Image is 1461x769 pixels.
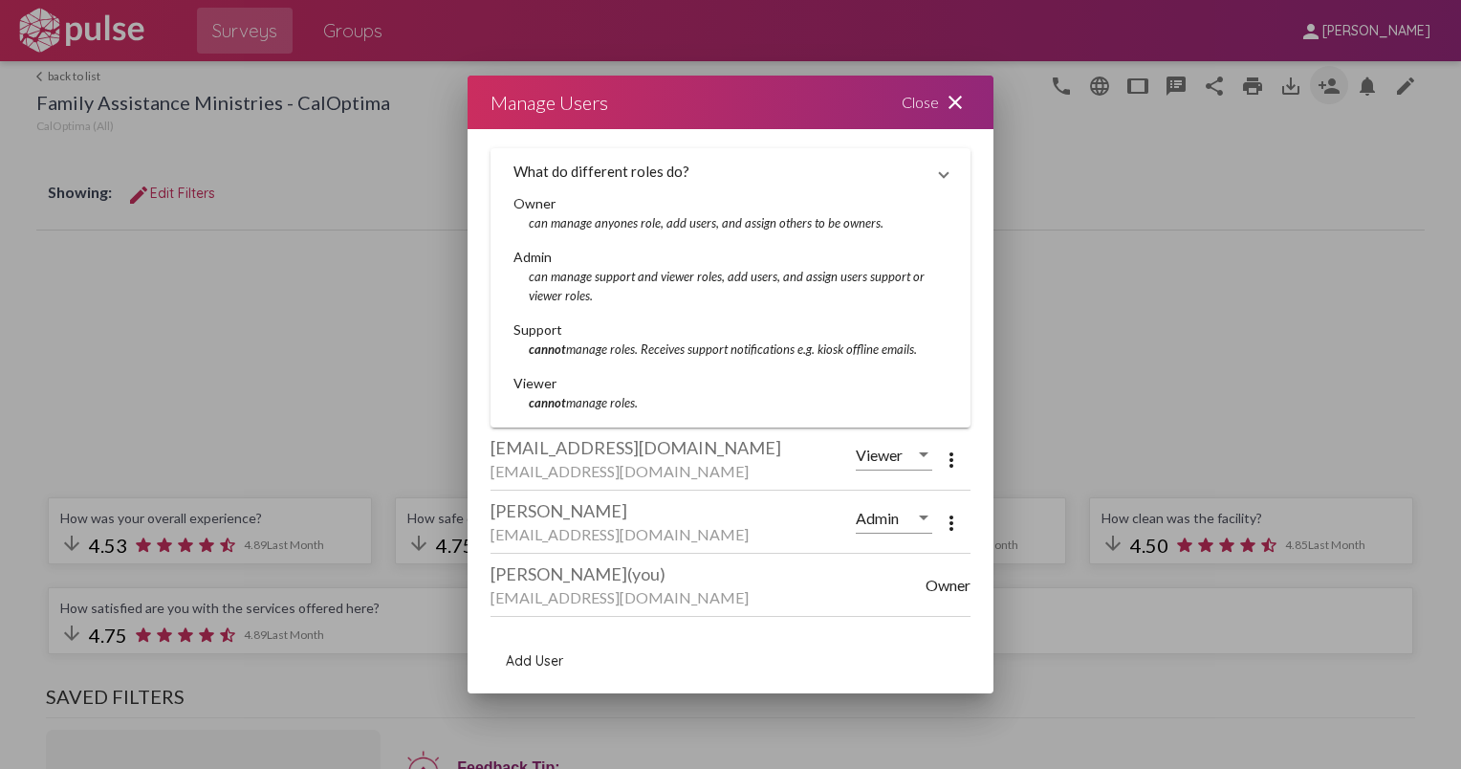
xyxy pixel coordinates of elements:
[529,395,566,410] b: cannot
[879,76,993,129] div: Close
[491,626,856,648] div: [EMAIL_ADDRESS][DOMAIN_NAME]
[627,563,665,584] span: (you)
[926,576,970,594] span: Owner
[940,449,963,472] mat-icon: more_vert
[491,563,926,584] div: [PERSON_NAME]
[506,652,563,670] span: Add User
[513,194,948,213] div: Owner
[491,588,926,606] div: [EMAIL_ADDRESS][DOMAIN_NAME]
[513,320,948,340] div: Support
[940,512,963,535] mat-icon: more_vert
[491,462,856,480] div: [EMAIL_ADDRESS][DOMAIN_NAME]
[932,439,970,477] button: More options menu
[944,91,967,114] mat-icon: close
[491,437,856,458] div: [EMAIL_ADDRESS][DOMAIN_NAME]
[513,163,925,180] mat-panel-title: What do different roles do?
[529,215,883,231] i: can manage anyones role, add users, and assign others to be owners.
[529,269,925,303] i: can manage support and viewer roles, add users, and assign users support or viewer roles.
[932,502,970,540] button: More options menu
[529,341,566,357] b: cannot
[856,509,899,527] span: Admin
[513,374,948,393] div: Viewer
[529,395,638,410] i: manage roles.
[491,644,578,678] button: add user
[491,194,970,428] div: What do different roles do?
[856,446,903,464] span: Viewer
[491,87,608,118] div: Manage Users
[491,148,970,194] mat-expansion-panel-header: What do different roles do?
[513,248,948,267] div: Admin
[529,341,917,357] i: manage roles. Receives support notifications e.g. kiosk offline emails.
[491,525,856,543] div: [EMAIL_ADDRESS][DOMAIN_NAME]
[491,500,856,521] div: [PERSON_NAME]
[932,628,970,667] button: More options menu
